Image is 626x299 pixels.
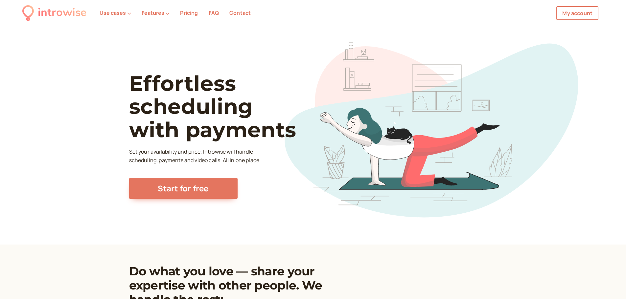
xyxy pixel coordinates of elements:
div: introwise [38,4,86,22]
button: Features [142,10,170,16]
h1: Effortless scheduling with payments [129,72,320,141]
a: Contact [229,9,251,16]
p: Set your availability and price. Introwise will handle scheduling, payments and video calls. All ... [129,148,263,165]
a: Start for free [129,178,238,199]
button: Use cases [100,10,131,16]
a: Pricing [180,9,198,16]
a: My account [556,6,598,20]
a: FAQ [209,9,219,16]
a: introwise [22,4,86,22]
